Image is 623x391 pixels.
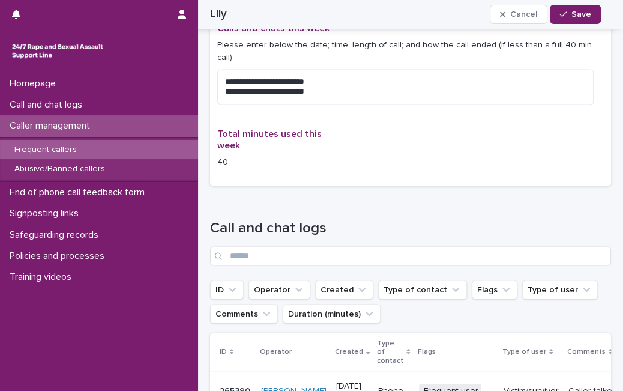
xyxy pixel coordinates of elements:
span: Cancel [510,10,537,19]
button: Type of user [522,280,598,299]
span: Save [571,10,591,19]
p: ID [220,345,227,358]
p: Flags [418,345,436,358]
p: 40 [217,156,337,169]
button: Cancel [490,5,547,24]
input: Search [210,246,611,265]
p: Created [335,345,363,358]
p: Homepage [5,78,65,89]
button: Save [550,5,601,24]
p: Type of user [502,345,546,358]
p: Training videos [5,271,81,283]
button: Created [315,280,373,299]
p: Policies and processes [5,250,114,262]
button: Type of contact [378,280,467,299]
p: Caller management [5,120,100,132]
button: Operator [248,280,310,299]
button: Flags [472,280,517,299]
p: Frequent callers [5,145,86,155]
h2: Lily [210,7,227,21]
button: ID [210,280,244,299]
button: Comments [210,304,278,323]
p: Comments [567,345,606,358]
p: Signposting links [5,208,88,219]
img: rhQMoQhaT3yELyF149Cw [10,39,106,63]
span: Calls and chats this week [217,23,330,33]
span: Total minutes used this week [217,129,322,150]
button: Duration (minutes) [283,304,381,323]
p: End of phone call feedback form [5,187,154,198]
h1: Call and chat logs [210,219,611,237]
p: Operator [260,345,292,358]
p: Please enter below the date; time; length of call; and how the call ended (if less than a full 40... [217,39,604,64]
p: Safeguarding records [5,229,108,241]
p: Abusive/Banned callers [5,164,115,174]
p: Type of contact [377,336,403,367]
p: Call and chat logs [5,99,92,111]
